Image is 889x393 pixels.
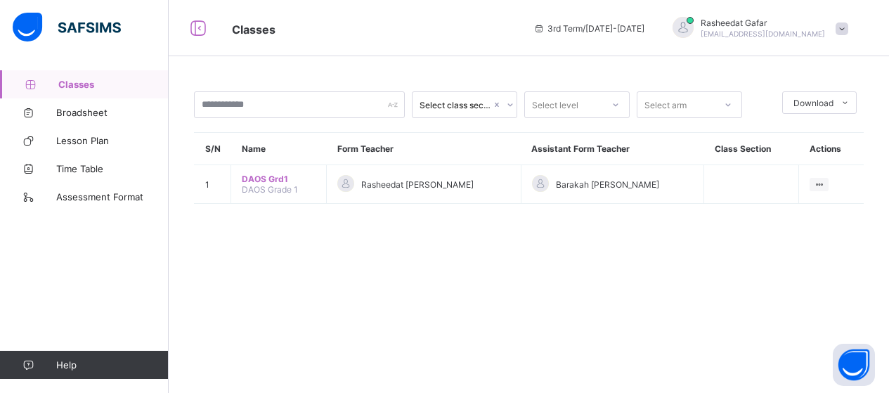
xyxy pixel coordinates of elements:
[793,98,833,108] span: Download
[799,133,864,165] th: Actions
[701,18,825,28] span: Rasheedat Gafar
[361,179,474,190] span: Rasheedat [PERSON_NAME]
[13,13,121,42] img: safsims
[521,133,703,165] th: Assistant Form Teacher
[833,344,875,386] button: Open asap
[327,133,521,165] th: Form Teacher
[56,107,169,118] span: Broadsheet
[556,179,659,190] span: Barakah [PERSON_NAME]
[242,174,316,184] span: DAOS Grd1
[420,100,491,110] div: Select class section
[232,22,275,37] span: Classes
[56,191,169,202] span: Assessment Format
[644,91,687,118] div: Select arm
[533,23,644,34] span: session/term information
[532,91,578,118] div: Select level
[701,30,825,38] span: [EMAIL_ADDRESS][DOMAIN_NAME]
[56,359,168,371] span: Help
[195,165,231,204] td: 1
[58,79,169,90] span: Classes
[658,17,855,40] div: RasheedatGafar
[242,184,298,195] span: DAOS Grade 1
[56,135,169,146] span: Lesson Plan
[704,133,799,165] th: Class Section
[56,163,169,174] span: Time Table
[195,133,231,165] th: S/N
[231,133,327,165] th: Name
